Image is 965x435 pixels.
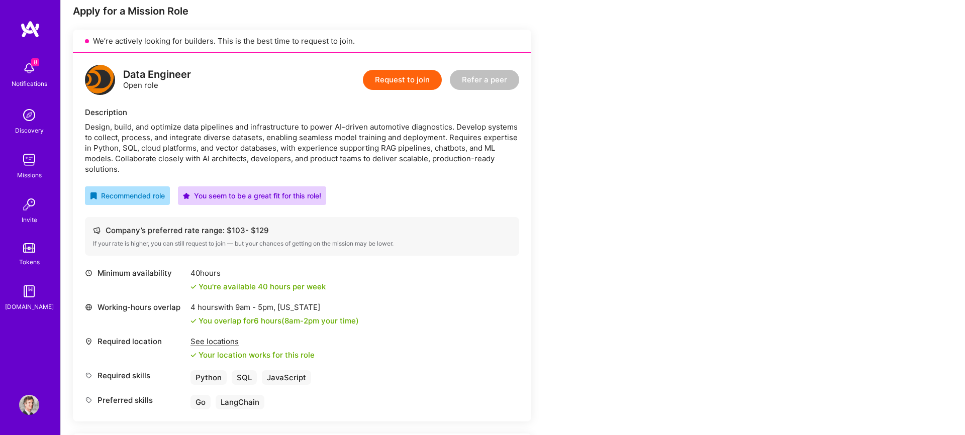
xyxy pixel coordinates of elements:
div: Tokens [19,257,40,267]
div: 4 hours with [US_STATE] [190,302,359,312]
div: You overlap for 6 hours ( your time) [199,315,359,326]
div: Design, build, and optimize data pipelines and infrastructure to power AI-driven automotive diagn... [85,122,519,174]
i: icon Check [190,284,197,290]
i: icon Location [85,338,92,345]
div: See locations [190,336,315,347]
i: icon PurpleStar [183,192,190,199]
span: 8 [31,58,39,66]
div: Your location works for this role [190,350,315,360]
div: Discovery [15,125,44,136]
div: Preferred skills [85,395,185,405]
i: icon Clock [85,269,92,277]
div: Minimum availability [85,268,185,278]
div: Required skills [85,370,185,381]
div: We’re actively looking for builders. This is the best time to request to join. [73,30,531,53]
div: LangChain [216,395,264,409]
div: Data Engineer [123,69,191,80]
div: Open role [123,69,191,90]
img: Invite [19,194,39,214]
i: icon Cash [93,227,101,234]
div: 40 hours [190,268,326,278]
div: Required location [85,336,185,347]
i: icon Tag [85,396,92,404]
img: logo [85,65,115,95]
img: discovery [19,105,39,125]
div: Working-hours overlap [85,302,185,312]
div: [DOMAIN_NAME] [5,301,54,312]
div: Go [190,395,211,409]
i: icon Tag [85,372,92,379]
div: Company’s preferred rate range: $ 103 - $ 129 [93,225,511,236]
a: User Avatar [17,395,42,415]
div: Description [85,107,519,118]
div: JavaScript [262,370,311,385]
div: You seem to be a great fit for this role! [183,190,321,201]
div: Python [190,370,227,385]
div: You're available 40 hours per week [190,281,326,292]
div: Invite [22,214,37,225]
div: Notifications [12,78,47,89]
div: Missions [17,170,42,180]
div: If your rate is higher, you can still request to join — but your chances of getting on the missio... [93,240,511,248]
button: Refer a peer [450,70,519,90]
button: Request to join [363,70,442,90]
img: User Avatar [19,395,39,415]
i: icon RecommendedBadge [90,192,97,199]
span: 8am - 2pm [284,316,319,325]
i: icon World [85,303,92,311]
div: Recommended role [90,190,165,201]
div: Apply for a Mission Role [73,5,531,18]
img: guide book [19,281,39,301]
img: bell [19,58,39,78]
i: icon Check [190,318,197,324]
span: 9am - 5pm , [233,302,277,312]
img: tokens [23,243,35,253]
i: icon Check [190,352,197,358]
img: logo [20,20,40,38]
div: SQL [232,370,257,385]
img: teamwork [19,150,39,170]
